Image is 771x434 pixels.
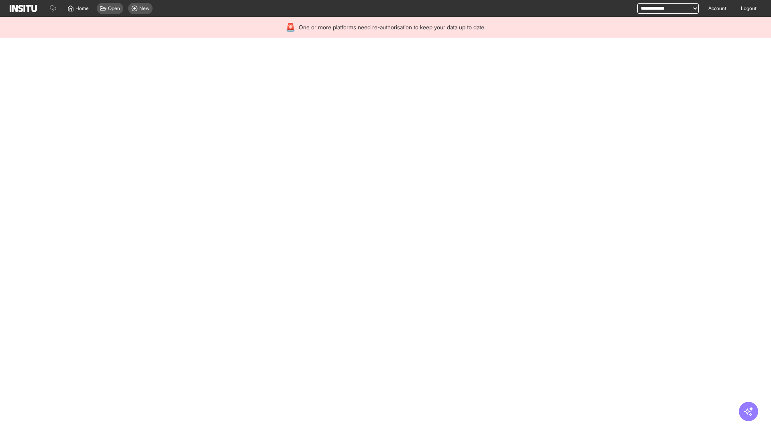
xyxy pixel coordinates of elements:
[75,5,89,12] span: Home
[10,5,37,12] img: Logo
[286,22,296,33] div: 🚨
[299,23,485,31] span: One or more platforms need re-authorisation to keep your data up to date.
[139,5,149,12] span: New
[108,5,120,12] span: Open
